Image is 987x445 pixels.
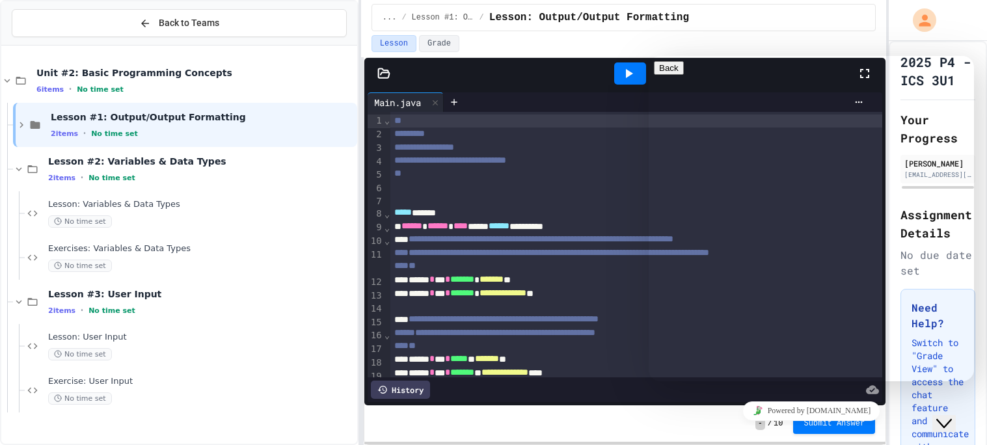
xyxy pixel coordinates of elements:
div: 5 [368,169,384,182]
div: 2 [368,128,384,142]
span: Fold line [384,330,390,340]
span: • [81,305,83,316]
div: 12 [368,276,384,290]
span: ... [383,12,397,23]
div: 14 [368,303,384,316]
div: 9 [368,221,384,235]
span: Lesson #3: User Input [48,288,355,300]
span: No time set [48,260,112,272]
span: Unit #2: Basic Programming Concepts [36,67,355,79]
div: 13 [368,290,384,303]
span: Lesson: Variables & Data Types [48,199,355,210]
span: Back to Teams [159,16,219,30]
span: • [81,172,83,183]
span: Lesson #1: Output/Output Formatting [412,12,474,23]
div: 18 [368,357,384,370]
span: Lesson #1: Output/Output Formatting [51,111,355,123]
iframe: chat widget [932,393,974,432]
div: 17 [368,343,384,357]
div: 8 [368,208,384,221]
div: 10 [368,235,384,249]
span: Lesson: User Input [48,332,355,343]
span: No time set [88,174,135,182]
span: Fold line [384,222,390,233]
iframe: chat widget [649,396,974,425]
span: No time set [48,215,112,228]
span: / [480,12,484,23]
span: 2 items [48,306,75,315]
div: 11 [368,249,384,276]
span: No time set [48,348,112,360]
div: 1 [368,115,384,128]
span: No time set [77,85,124,94]
div: 15 [368,316,384,329]
span: • [83,128,86,139]
div: Main.java [368,96,427,109]
iframe: chat widget [649,56,974,381]
div: Main.java [368,92,444,112]
span: Fold line [384,209,390,219]
div: 4 [368,155,384,169]
span: 2 items [48,174,75,182]
span: Fold line [384,115,390,126]
div: 16 [368,329,384,343]
button: Back to Teams [12,9,347,37]
span: • [69,84,72,94]
div: 3 [368,142,384,155]
div: History [371,381,430,399]
span: No time set [88,306,135,315]
span: Lesson #2: Variables & Data Types [48,155,355,167]
span: Exercises: Variables & Data Types [48,243,355,254]
span: Fold line [384,236,390,246]
span: 6 items [36,85,64,94]
span: Exercise: User Input [48,376,355,387]
div: My Account [899,5,940,35]
h1: 2025 P4 - ICS 3U1 [900,53,975,89]
div: 7 [368,195,384,208]
span: No time set [48,392,112,405]
span: Lesson: Output/Output Formatting [489,10,689,25]
span: No time set [91,129,138,138]
div: 6 [368,182,384,195]
span: / [401,12,406,23]
button: Grade [419,35,459,52]
div: 19 [368,370,384,384]
span: 2 items [51,129,78,138]
button: Lesson [372,35,416,52]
